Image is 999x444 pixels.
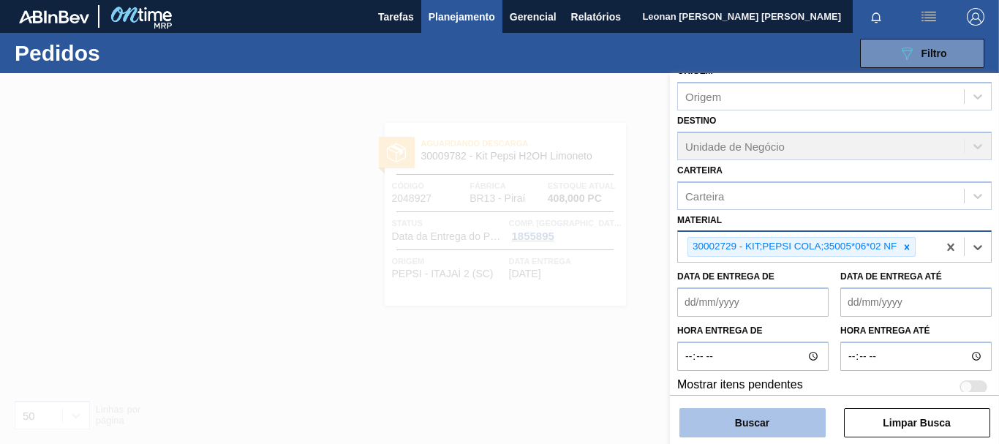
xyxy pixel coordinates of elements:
[860,39,984,68] button: Filtro
[920,8,938,26] img: userActions
[853,7,900,27] button: Notificações
[677,378,803,396] label: Mostrar itens pendentes
[378,8,414,26] span: Tarefas
[571,8,621,26] span: Relatórios
[15,45,219,61] h1: Pedidos
[685,189,724,202] div: Carteira
[19,10,89,23] img: TNhmsLtSVTkK8tSr43FrP2fwEKptu5GPRR3wAAAABJRU5ErkJggg==
[840,287,992,317] input: dd/mm/yyyy
[921,48,947,59] span: Filtro
[677,116,716,126] label: Destino
[510,8,557,26] span: Gerencial
[677,287,829,317] input: dd/mm/yyyy
[967,8,984,26] img: Logout
[677,271,774,282] label: Data de Entrega de
[840,320,992,342] label: Hora entrega até
[677,165,723,176] label: Carteira
[685,90,721,102] div: Origem
[677,320,829,342] label: Hora entrega de
[840,271,942,282] label: Data de Entrega até
[677,215,722,225] label: Material
[688,238,899,256] div: 30002729 - KIT;PEPSI COLA;35005*06*02 NF
[429,8,495,26] span: Planejamento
